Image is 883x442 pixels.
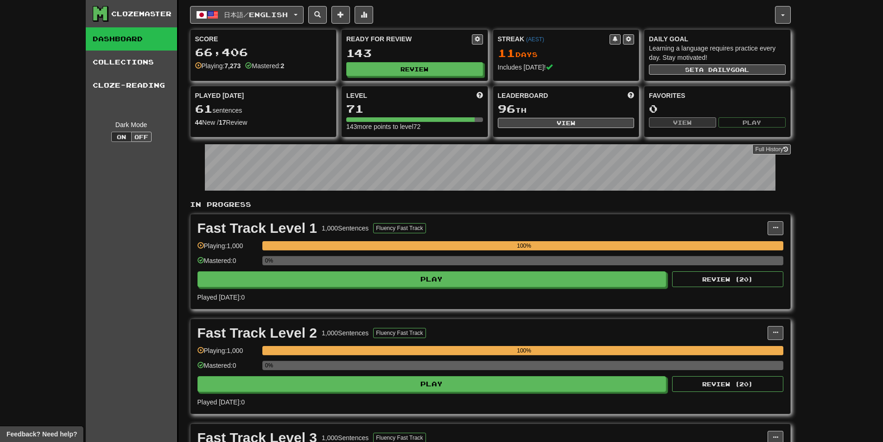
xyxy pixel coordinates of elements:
div: Fast Track Level 1 [197,221,318,235]
button: Seta dailygoal [649,64,786,75]
div: 1,000 Sentences [322,328,368,338]
button: Play [718,117,786,128]
div: Playing: [195,61,241,70]
button: Review (20) [672,376,783,392]
span: Open feedback widget [6,429,77,439]
div: 143 more points to level 72 [346,122,483,131]
div: Includes [DATE]! [498,63,635,72]
div: Score [195,34,332,44]
span: 96 [498,102,515,115]
span: Played [DATE] [195,91,244,100]
a: Cloze-Reading [86,74,177,97]
div: 71 [346,103,483,115]
a: Dashboard [86,27,177,51]
span: Played [DATE]: 0 [197,398,245,406]
button: More stats [355,6,373,24]
div: Day s [498,47,635,59]
div: Mastered: 0 [197,256,258,271]
div: 1,000 Sentences [322,224,368,233]
span: a daily [699,66,731,73]
button: Review [346,62,483,76]
button: Search sentences [308,6,327,24]
button: On [111,132,132,142]
div: Mastered: 0 [197,361,258,376]
button: View [498,118,635,128]
div: 66,406 [195,46,332,58]
span: This week in points, UTC [628,91,634,100]
span: 61 [195,102,213,115]
span: 11 [498,46,515,59]
button: 日本語/English [190,6,304,24]
div: Learning a language requires practice every day. Stay motivated! [649,44,786,62]
a: Collections [86,51,177,74]
a: (AEST) [526,36,544,43]
button: Add sentence to collection [331,6,350,24]
div: 143 [346,47,483,59]
div: Playing: 1,000 [197,241,258,256]
div: Daily Goal [649,34,786,44]
button: Play [197,376,667,392]
div: Favorites [649,91,786,100]
span: Played [DATE]: 0 [197,294,245,301]
div: 0 [649,103,786,115]
button: Review (20) [672,271,783,287]
div: Mastered: [245,61,284,70]
button: View [649,117,716,128]
div: Playing: 1,000 [197,346,258,361]
div: Clozemaster [111,9,172,19]
strong: 7,273 [224,62,241,70]
p: In Progress [190,200,791,209]
strong: 44 [195,119,203,126]
div: th [498,103,635,115]
span: Level [346,91,367,100]
div: Streak [498,34,610,44]
strong: 17 [219,119,226,126]
button: Play [197,271,667,287]
div: 100% [265,241,783,250]
div: 100% [265,346,783,355]
div: Fast Track Level 2 [197,326,318,340]
strong: 2 [281,62,285,70]
button: Fluency Fast Track [373,328,426,338]
span: Score more points to level up [476,91,483,100]
button: Fluency Fast Track [373,223,426,233]
div: Ready for Review [346,34,472,44]
div: Dark Mode [93,120,170,129]
button: Off [131,132,152,142]
a: Full History [752,144,790,154]
span: Leaderboard [498,91,548,100]
span: 日本語 / English [224,11,288,19]
div: New / Review [195,118,332,127]
div: sentences [195,103,332,115]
